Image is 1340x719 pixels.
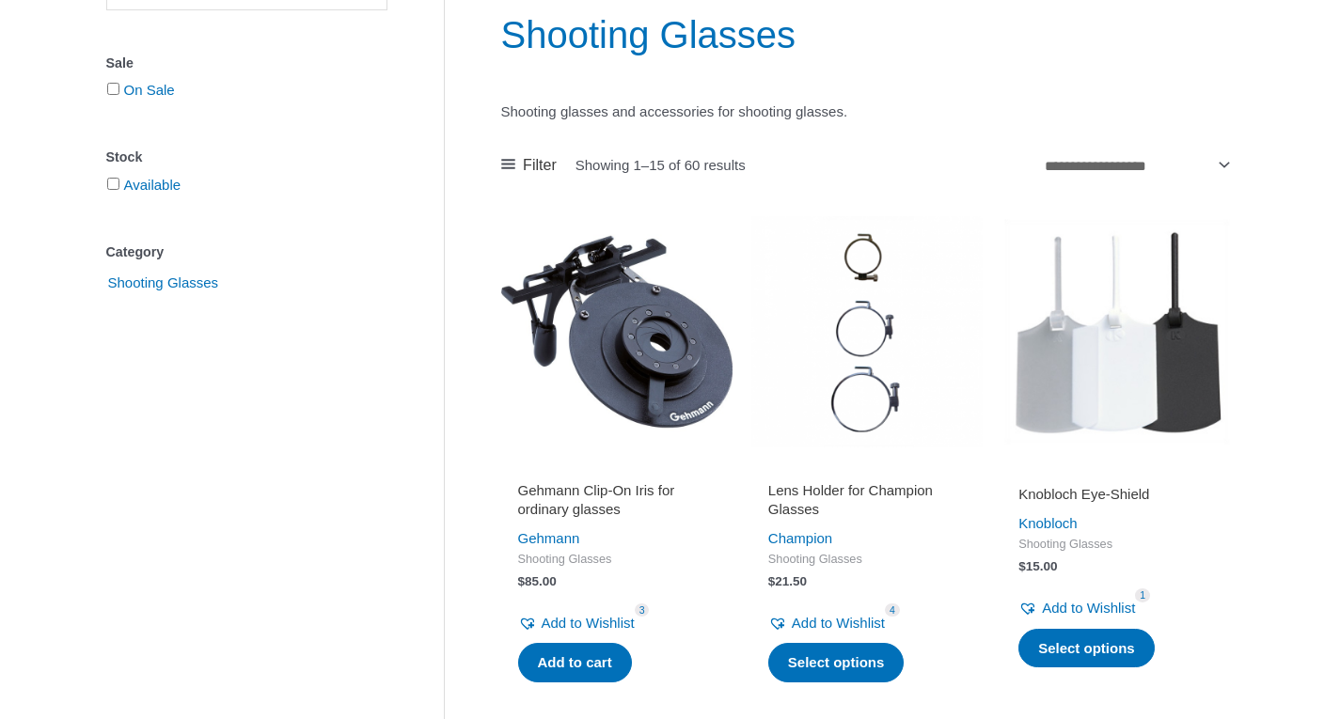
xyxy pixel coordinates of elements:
[518,530,580,546] a: Gehmann
[768,530,832,546] a: Champion
[542,615,635,631] span: Add to Wishlist
[885,603,900,617] span: 4
[1018,485,1216,510] a: Knobloch Eye-Shield
[1038,150,1234,181] select: Shop order
[106,144,387,171] div: Stock
[768,574,776,588] span: $
[768,574,807,588] bdi: 21.50
[518,574,557,588] bdi: 85.00
[768,643,905,682] a: Select options for “Lens Holder for Champion Glasses”
[106,50,387,77] div: Sale
[518,552,716,568] span: Shooting Glasses
[1018,559,1057,573] bdi: 15.00
[106,267,221,299] span: Shooting Glasses
[518,610,635,636] a: Add to Wishlist
[768,481,966,518] h2: Lens Holder for Champion Glasses
[107,83,119,95] input: On Sale
[106,239,387,266] div: Category
[768,552,966,568] span: Shooting Glasses
[1001,216,1233,447] img: Knobloch Eye-Shield
[792,615,885,631] span: Add to Wishlist
[768,459,966,481] iframe: Customer reviews powered by Trustpilot
[518,643,632,682] a: Add to cart: “Gehmann Clip-On Iris for ordinary glasses”
[124,177,181,193] a: Available
[501,8,1234,61] h1: Shooting Glasses
[635,603,650,617] span: 3
[575,158,746,172] p: Showing 1–15 of 60 results
[106,274,221,289] a: Shooting Glasses
[501,99,1234,125] p: Shooting glasses and accessories for shooting glasses.
[501,151,557,180] a: Filter
[1018,629,1155,668] a: Select options for “Knobloch Eye-Shield”
[107,178,119,190] input: Available
[751,216,983,447] img: Lens Holder for Champion Glasses
[1018,459,1216,481] iframe: Customer reviews powered by Trustpilot
[1018,515,1078,531] a: Knobloch
[518,459,716,481] iframe: Customer reviews powered by Trustpilot
[518,481,716,525] a: Gehmann Clip-On Iris for ordinary glasses
[518,574,526,588] span: $
[768,481,966,525] a: Lens Holder for Champion Glasses
[124,82,175,98] a: On Sale
[1018,537,1216,553] span: Shooting Glasses
[523,151,557,180] span: Filter
[1042,600,1135,616] span: Add to Wishlist
[1018,485,1216,504] h2: Knobloch Eye-Shield
[1018,595,1135,621] a: Add to Wishlist
[768,610,885,636] a: Add to Wishlist
[1135,588,1150,602] span: 1
[1018,559,1026,573] span: $
[501,216,733,447] img: Gehmann Clip-On Iris
[518,481,716,518] h2: Gehmann Clip-On Iris for ordinary glasses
